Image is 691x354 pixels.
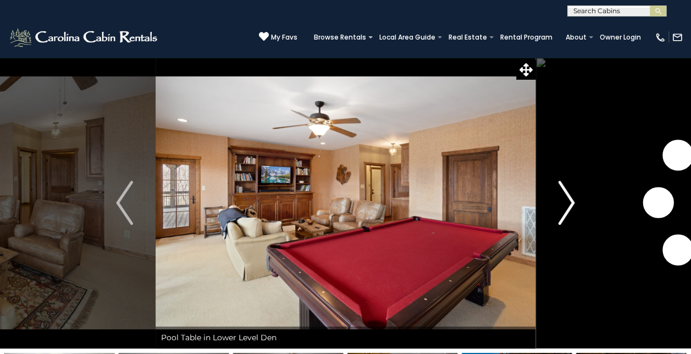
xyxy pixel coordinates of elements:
div: Pool Table in Lower Level Den [156,327,535,349]
span: My Favs [271,32,297,42]
a: Local Area Guide [374,30,441,45]
a: Real Estate [443,30,493,45]
a: Browse Rentals [308,30,372,45]
img: arrow [116,181,132,225]
button: Next [535,57,597,349]
img: arrow [558,181,574,225]
img: phone-regular-white.png [655,32,666,43]
button: Previous [93,57,155,349]
img: mail-regular-white.png [672,32,683,43]
a: My Favs [259,31,297,43]
a: About [560,30,592,45]
a: Rental Program [495,30,558,45]
img: White-1-2.png [8,26,161,48]
a: Owner Login [594,30,646,45]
